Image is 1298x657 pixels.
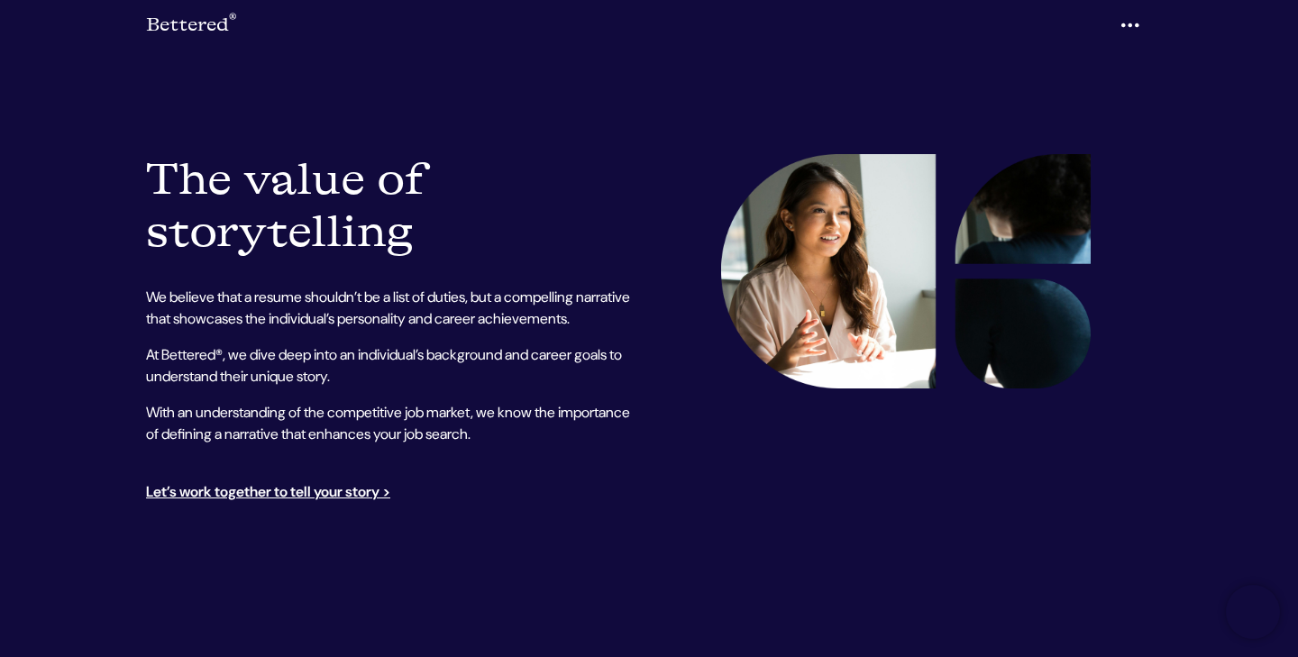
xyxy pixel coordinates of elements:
[146,287,638,330] p: We believe that a resume shouldn’t be a list of duties, but a compelling narrative that showcases...
[1226,585,1280,639] iframe: Brevo live chat
[721,154,1091,388] img: value-of-storytelling.png
[146,460,390,503] a: Let’s work together to tell your story >
[146,402,638,445] p: With an understanding of the competitive job market, we know the importance of defining a narrati...
[146,154,638,279] h2: The value of storytelling
[229,13,236,28] sup: ®
[146,344,638,388] p: At Bettered®, we dive deep into an individual’s background and career goals to understand their u...
[146,7,236,43] a: Bettered®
